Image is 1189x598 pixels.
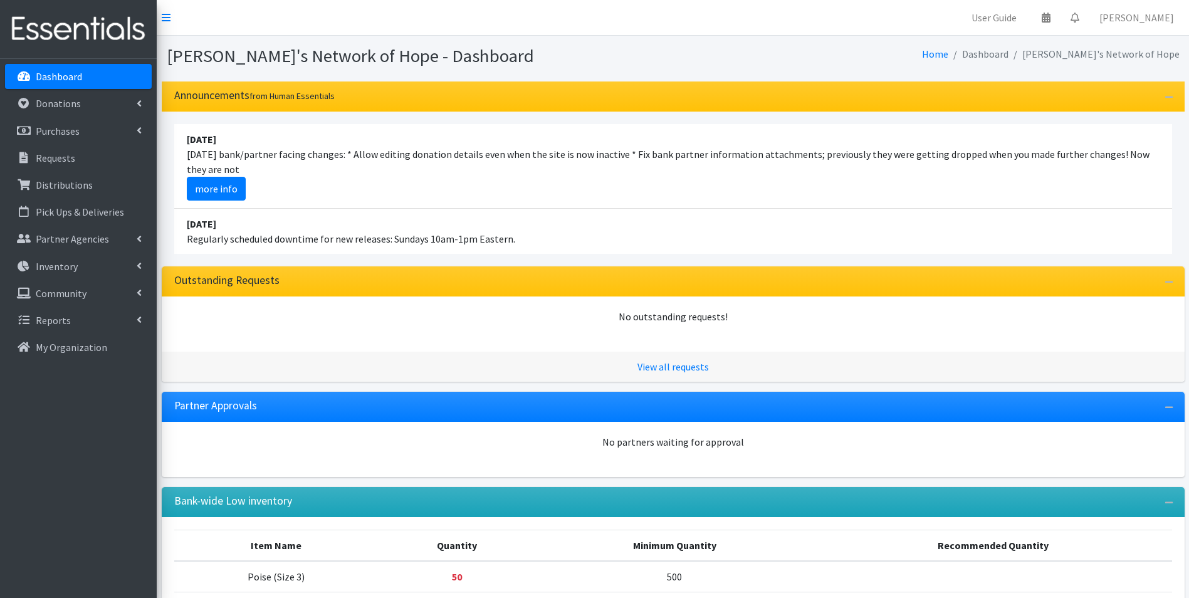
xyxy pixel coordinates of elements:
strong: Below minimum quantity [452,570,462,583]
p: Purchases [36,125,80,137]
a: Pick Ups & Deliveries [5,199,152,224]
td: 500 [535,561,815,592]
th: Minimum Quantity [535,530,815,561]
strong: [DATE] [187,133,216,145]
p: Donations [36,97,81,110]
a: Distributions [5,172,152,197]
p: Pick Ups & Deliveries [36,206,124,218]
a: View all requests [637,360,709,373]
a: Requests [5,145,152,170]
p: My Organization [36,341,107,354]
th: Item Name [174,530,379,561]
h3: Partner Approvals [174,399,257,412]
h3: Bank-wide Low inventory [174,495,292,508]
a: User Guide [961,5,1027,30]
p: Requests [36,152,75,164]
h3: Outstanding Requests [174,274,280,287]
p: Inventory [36,260,78,273]
h3: Announcements [174,89,335,102]
div: No outstanding requests! [174,309,1172,324]
a: Home [922,48,948,60]
p: Reports [36,314,71,327]
div: No partners waiting for approval [174,434,1172,449]
a: Donations [5,91,152,116]
a: [PERSON_NAME] [1089,5,1184,30]
a: My Organization [5,335,152,360]
p: Dashboard [36,70,82,83]
h1: [PERSON_NAME]'s Network of Hope - Dashboard [167,45,669,67]
th: Quantity [379,530,535,561]
td: Poise (Size 3) [174,561,379,592]
small: from Human Essentials [249,90,335,102]
li: [DATE] bank/partner facing changes: * Allow editing donation details even when the site is now in... [174,124,1172,209]
th: Recommended Quantity [814,530,1171,561]
a: Dashboard [5,64,152,89]
a: Purchases [5,118,152,144]
strong: [DATE] [187,218,216,230]
p: Partner Agencies [36,233,109,245]
a: Partner Agencies [5,226,152,251]
li: Regularly scheduled downtime for new releases: Sundays 10am-1pm Eastern. [174,209,1172,254]
a: Inventory [5,254,152,279]
p: Community [36,287,86,300]
img: HumanEssentials [5,8,152,50]
a: more info [187,177,246,201]
a: Reports [5,308,152,333]
li: Dashboard [948,45,1008,63]
p: Distributions [36,179,93,191]
li: [PERSON_NAME]'s Network of Hope [1008,45,1180,63]
a: Community [5,281,152,306]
